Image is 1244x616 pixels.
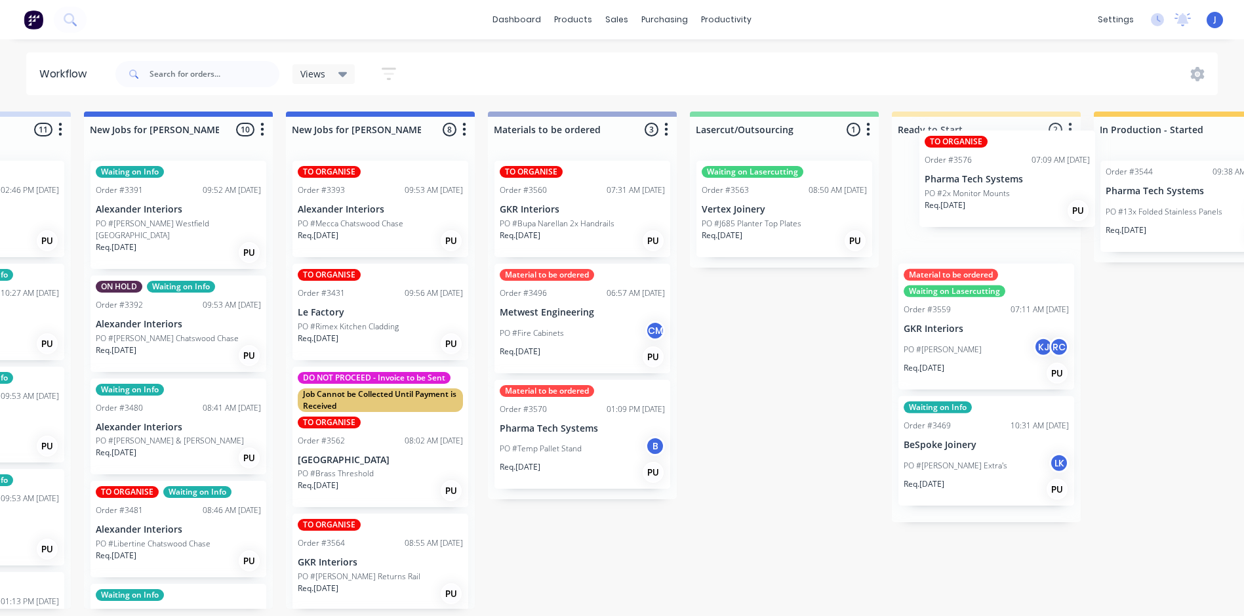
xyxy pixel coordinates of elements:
img: Factory [24,10,43,30]
input: Enter column name… [898,123,1027,136]
a: dashboard [486,10,548,30]
input: Enter column name… [292,123,421,136]
div: settings [1091,10,1140,30]
input: Enter column name… [696,123,825,136]
div: sales [599,10,635,30]
span: 8 [443,123,456,136]
div: products [548,10,599,30]
div: purchasing [635,10,694,30]
div: Workflow [39,66,93,82]
div: productivity [694,10,758,30]
input: Search for orders... [150,61,279,87]
span: 11 [34,123,52,136]
span: 3 [645,123,658,136]
input: Enter column name… [1100,123,1229,136]
input: Enter column name… [90,123,219,136]
span: 2 [1049,123,1062,136]
span: 1 [847,123,860,136]
span: Views [300,67,325,81]
span: 10 [236,123,254,136]
input: Enter column name… [494,123,623,136]
span: J [1214,14,1216,26]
